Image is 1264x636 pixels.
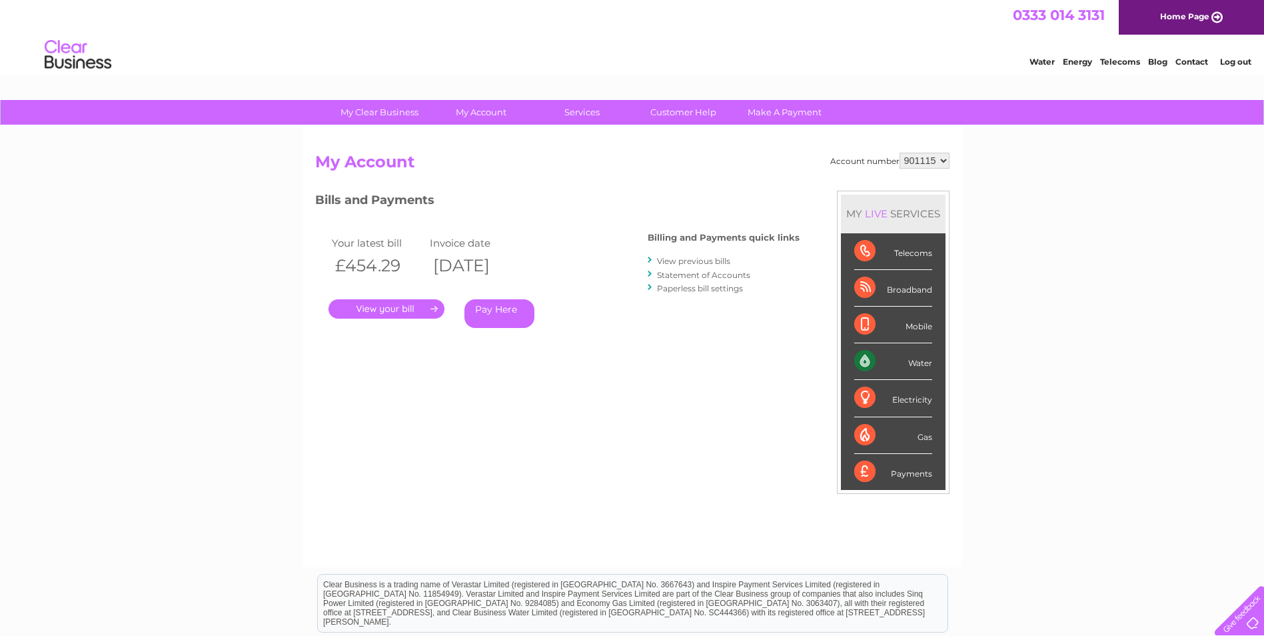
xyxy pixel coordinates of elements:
[854,270,932,307] div: Broadband
[648,233,800,243] h4: Billing and Payments quick links
[315,191,800,214] h3: Bills and Payments
[1100,57,1140,67] a: Telecoms
[1148,57,1167,67] a: Blog
[841,195,946,233] div: MY SERVICES
[854,454,932,490] div: Payments
[1029,57,1055,67] a: Water
[1220,57,1251,67] a: Log out
[328,234,427,252] td: Your latest bill
[324,100,434,125] a: My Clear Business
[854,307,932,343] div: Mobile
[328,252,427,279] th: £454.29
[426,234,525,252] td: Invoice date
[318,7,948,65] div: Clear Business is a trading name of Verastar Limited (registered in [GEOGRAPHIC_DATA] No. 3667643...
[426,100,536,125] a: My Account
[426,252,525,279] th: [DATE]
[830,153,949,169] div: Account number
[657,256,730,266] a: View previous bills
[328,299,444,319] a: .
[315,153,949,178] h2: My Account
[730,100,840,125] a: Make A Payment
[1175,57,1208,67] a: Contact
[1063,57,1092,67] a: Energy
[657,270,750,280] a: Statement of Accounts
[854,417,932,454] div: Gas
[44,35,112,75] img: logo.png
[527,100,637,125] a: Services
[854,380,932,417] div: Electricity
[657,283,743,293] a: Paperless bill settings
[464,299,534,328] a: Pay Here
[854,343,932,380] div: Water
[628,100,738,125] a: Customer Help
[854,233,932,270] div: Telecoms
[862,207,890,220] div: LIVE
[1013,7,1105,23] a: 0333 014 3131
